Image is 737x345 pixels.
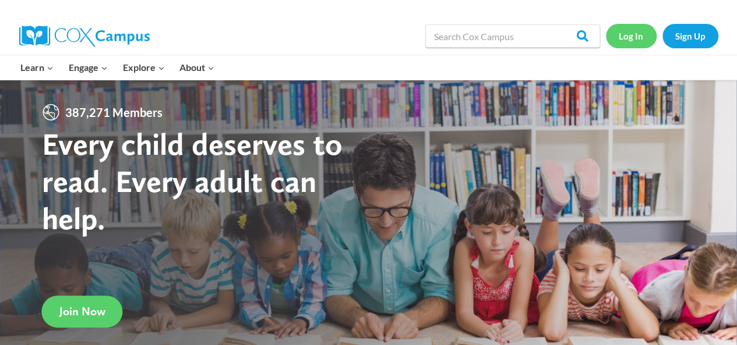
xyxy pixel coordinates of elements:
strong: Every child deserves to read. Every adult can help. [42,125,343,236]
button: Child menu of Explore [115,55,172,80]
img: Cox Campus [19,26,150,47]
span: 387,271 Members [61,103,167,122]
a: Join Now [42,296,123,328]
a: Sign Up [662,24,718,48]
input: Search Cox Campus [425,24,600,48]
button: Child menu of Learn [13,55,62,80]
span: Join Now [59,304,105,318]
button: Child menu of Engage [61,55,115,80]
button: Child menu of About [172,55,222,80]
a: Log In [606,24,657,48]
nav: Secondary Navigation [606,24,718,48]
nav: Primary Navigation [13,55,222,80]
